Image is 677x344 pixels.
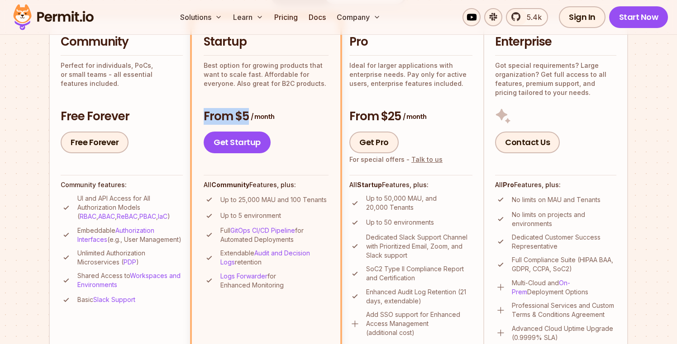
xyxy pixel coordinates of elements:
[77,295,135,304] p: Basic
[512,195,601,204] p: No limits on MAU and Tenants
[220,249,329,267] p: Extendable retention
[495,34,616,50] h2: Enterprise
[495,132,560,153] a: Contact Us
[204,61,329,88] p: Best option for growing products that want to scale fast. Affordable for everyone. Also great for...
[366,287,472,306] p: Enhanced Audit Log Retention (21 days, extendable)
[521,12,542,23] span: 5.4k
[349,61,472,88] p: Ideal for larger applications with enterprise needs. Pay only for active users, enterprise featur...
[251,112,274,121] span: / month
[366,233,472,260] p: Dedicated Slack Support Channel with Prioritized Email, Zoom, and Slack support
[139,212,156,220] a: PBAC
[220,272,329,290] p: for Enhanced Monitoring
[61,132,129,153] a: Free Forever
[349,155,443,164] div: For special offers -
[512,255,616,273] p: Full Compliance Suite (HIPAA BAA, GDPR, CCPA, SoC2)
[77,271,183,289] p: Shared Access to
[220,226,329,244] p: Full for Automated Deployments
[495,61,616,97] p: Got special requirements? Large organization? Get full access to all features, premium support, a...
[512,301,616,319] p: Professional Services and Custom Terms & Conditions Agreement
[512,278,616,297] p: Multi-Cloud and Deployment Options
[176,8,226,26] button: Solutions
[271,8,301,26] a: Pricing
[495,180,616,189] h4: All Features, plus:
[204,108,329,125] h3: From $5
[9,2,98,33] img: Permit logo
[366,218,434,227] p: Up to 50 environments
[403,112,426,121] span: / month
[204,34,329,50] h2: Startup
[411,156,443,163] a: Talk to us
[512,233,616,251] p: Dedicated Customer Success Representative
[333,8,384,26] button: Company
[503,181,514,188] strong: Pro
[512,324,616,342] p: Advanced Cloud Uptime Upgrade (0.9999% SLA)
[366,264,472,283] p: SoC2 Type II Compliance Report and Certification
[61,108,183,125] h3: Free Forever
[305,8,329,26] a: Docs
[349,132,399,153] a: Get Pro
[77,194,183,221] p: UI and API Access for All Authorization Models ( , , , , )
[559,6,605,28] a: Sign In
[77,226,154,243] a: Authorization Interfaces
[204,180,329,189] h4: All Features, plus:
[609,6,668,28] a: Start Now
[512,279,570,296] a: On-Prem
[77,226,183,244] p: Embeddable (e.g., User Management)
[158,212,167,220] a: IaC
[506,8,548,26] a: 5.4k
[61,34,183,50] h2: Community
[357,181,382,188] strong: Startup
[93,296,135,303] a: Slack Support
[220,272,267,280] a: Logs Forwarder
[117,212,138,220] a: ReBAC
[98,212,115,220] a: ABAC
[349,34,472,50] h2: Pro
[211,181,249,188] strong: Community
[124,258,136,266] a: PDP
[230,226,295,234] a: GitOps CI/CD Pipeline
[512,210,616,228] p: No limits on projects and environments
[349,108,472,125] h3: From $25
[204,132,271,153] a: Get Startup
[366,194,472,212] p: Up to 50,000 MAU, and 20,000 Tenants
[61,180,183,189] h4: Community features:
[77,249,183,267] p: Unlimited Authorization Microservices ( )
[349,180,472,189] h4: All Features, plus:
[229,8,267,26] button: Learn
[61,61,183,88] p: Perfect for individuals, PoCs, or small teams - all essential features included.
[220,211,281,220] p: Up to 5 environment
[220,249,310,266] a: Audit and Decision Logs
[366,310,472,337] p: Add SSO support for Enhanced Access Management (additional cost)
[80,212,96,220] a: RBAC
[220,195,327,204] p: Up to 25,000 MAU and 100 Tenants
